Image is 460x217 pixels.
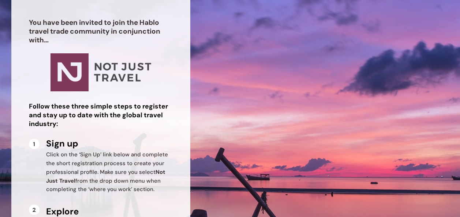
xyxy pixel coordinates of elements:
[29,18,165,44] p: You have been invited to join the Hablo travel trade community in conjunction with…
[46,206,79,217] span: Explore
[29,102,172,128] p: Follow these three simple steps to register and stay up to date with the global travel industry:
[51,53,151,91] img: NJTRAVEL-1-Generic-Colour-CMYK
[46,138,78,149] span: Sign up
[46,151,172,194] p: Click on the ‘Sign Up’ link below and complete the short registration process to create your prof...
[46,168,165,184] strong: Not Just Travel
